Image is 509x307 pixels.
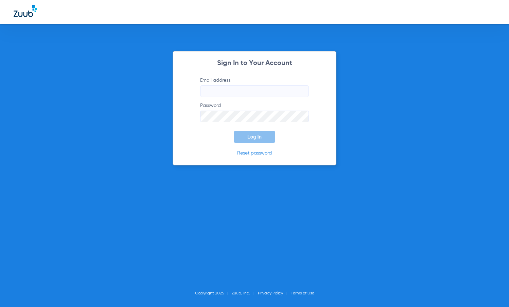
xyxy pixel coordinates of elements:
[200,77,309,97] label: Email address
[258,291,283,295] a: Privacy Policy
[475,274,509,307] iframe: Chat Widget
[237,151,272,156] a: Reset password
[247,134,262,140] span: Log In
[234,131,275,143] button: Log In
[14,5,37,17] img: Zuub Logo
[232,290,258,297] li: Zuub, Inc.
[291,291,314,295] a: Terms of Use
[190,60,319,67] h2: Sign In to Your Account
[195,290,232,297] li: Copyright 2025
[200,85,309,97] input: Email address
[200,111,309,122] input: Password
[200,102,309,122] label: Password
